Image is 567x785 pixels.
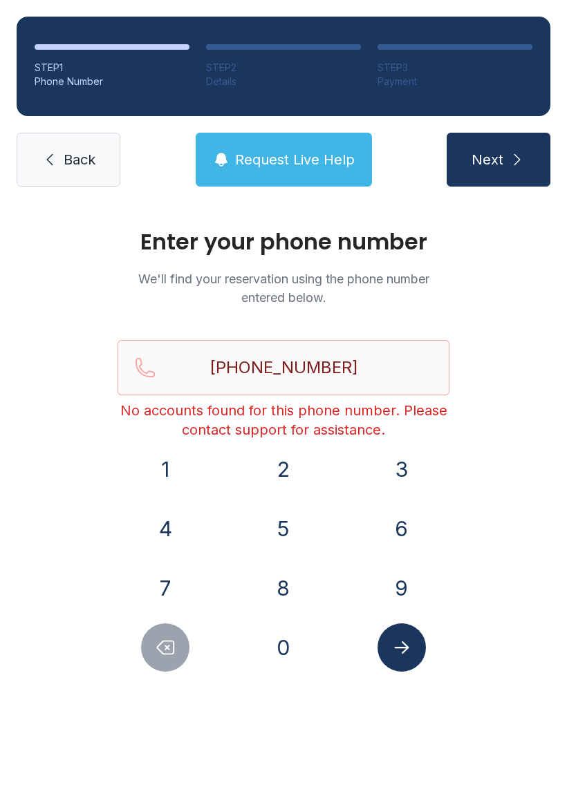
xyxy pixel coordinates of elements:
h1: Enter your phone number [118,231,449,253]
div: STEP 1 [35,61,189,75]
div: Phone Number [35,75,189,88]
div: Payment [378,75,532,88]
button: 6 [378,504,426,553]
button: 4 [141,504,189,553]
span: Request Live Help [235,150,355,169]
button: 7 [141,564,189,612]
input: Reservation phone number [118,340,449,395]
span: Back [64,150,95,169]
button: 1 [141,445,189,493]
div: No accounts found for this phone number. Please contact support for assistance. [118,401,449,439]
button: 9 [378,564,426,612]
button: 5 [259,504,308,553]
div: STEP 2 [206,61,361,75]
span: Next [472,150,503,169]
button: 2 [259,445,308,493]
p: We'll find your reservation using the phone number entered below. [118,269,449,307]
button: 8 [259,564,308,612]
button: Delete number [141,623,189,672]
button: 3 [378,445,426,493]
button: 0 [259,623,308,672]
div: STEP 3 [378,61,532,75]
button: Submit lookup form [378,623,426,672]
div: Details [206,75,361,88]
